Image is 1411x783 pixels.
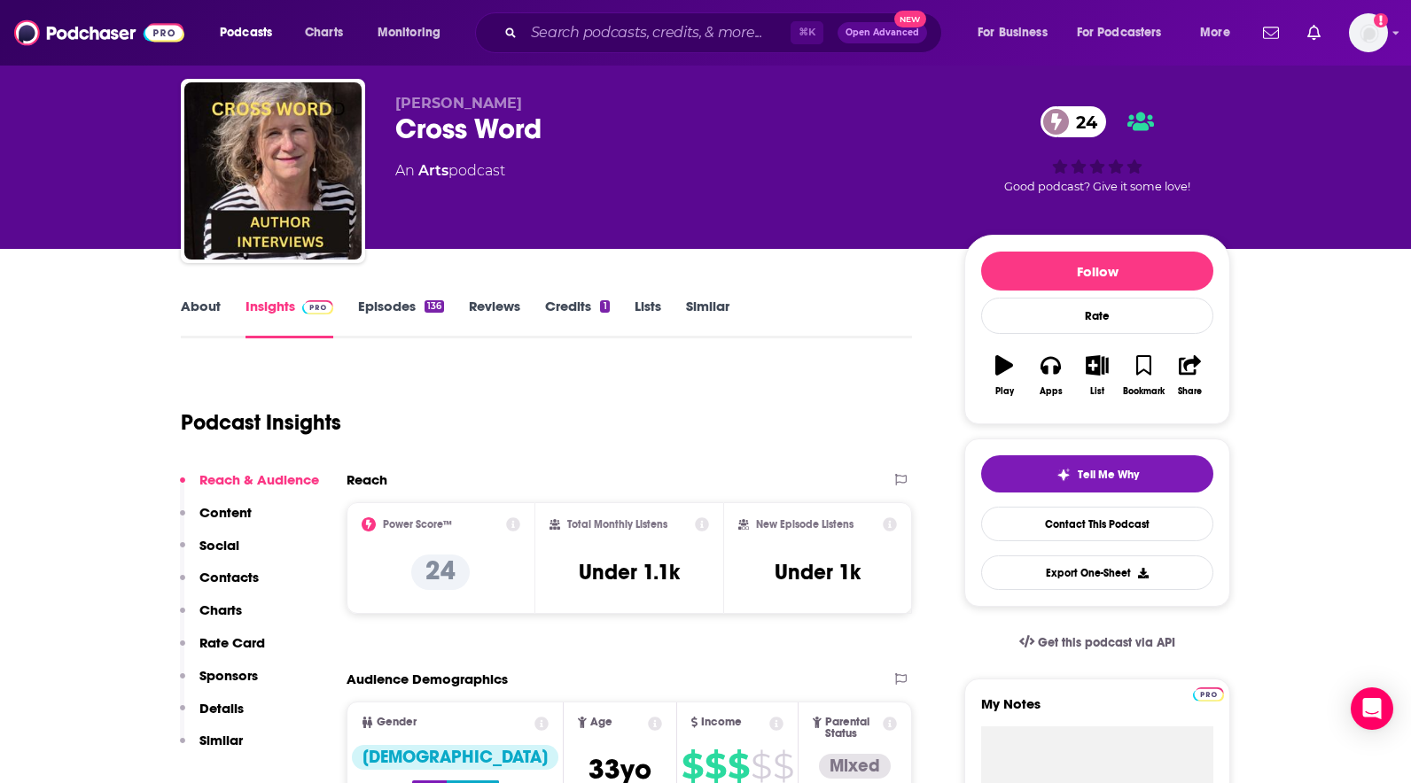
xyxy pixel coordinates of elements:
span: $ [773,752,793,780]
a: About [181,298,221,338]
div: Bookmark [1123,386,1165,397]
button: Social [180,537,239,570]
div: List [1090,386,1104,397]
button: Similar [180,732,243,764]
span: Open Advanced [846,28,919,37]
p: Charts [199,601,242,618]
div: Mixed [819,754,891,779]
a: Get this podcast via API [1005,621,1189,664]
button: Apps [1027,344,1073,407]
button: Follow [981,252,1213,291]
button: Contacts [180,569,259,601]
p: Content [199,504,252,521]
p: Similar [199,732,243,748]
span: $ [728,752,749,780]
h2: New Episode Listens [756,518,854,531]
a: Contact This Podcast [981,507,1213,541]
span: Podcasts [220,20,272,45]
span: Income [701,717,742,728]
a: Similar [686,298,729,338]
p: Social [199,537,239,554]
svg: Add a profile image [1374,13,1388,27]
span: $ [682,752,703,780]
div: Open Intercom Messenger [1351,687,1393,730]
div: 1 [600,300,609,313]
input: Search podcasts, credits, & more... [524,19,791,47]
p: Reach & Audience [199,471,319,488]
button: open menu [1065,19,1188,47]
span: For Business [978,20,1048,45]
h2: Power Score™ [383,518,452,531]
span: [PERSON_NAME] [395,95,522,112]
button: Sponsors [180,667,258,700]
button: Charts [180,601,242,634]
img: tell me why sparkle [1056,468,1071,482]
span: New [894,11,926,27]
div: An podcast [395,160,505,182]
p: Contacts [199,569,259,585]
img: Podchaser - Follow, Share and Rate Podcasts [14,16,184,50]
div: 136 [425,300,444,313]
button: Reach & Audience [180,471,319,504]
img: Podchaser Pro [1193,687,1224,702]
span: $ [705,752,726,780]
h2: Total Monthly Listens [567,518,667,531]
div: Search podcasts, credits, & more... [492,12,959,53]
button: tell me why sparkleTell Me Why [981,455,1213,492]
div: Apps [1040,386,1063,397]
a: Lists [635,298,661,338]
span: Charts [305,20,343,45]
span: Good podcast? Give it some love! [1004,180,1190,193]
p: Details [199,700,244,717]
button: Content [180,504,252,537]
img: User Profile [1349,13,1388,52]
a: Show notifications dropdown [1300,18,1328,48]
p: Sponsors [199,667,258,684]
a: Arts [418,162,448,179]
span: Gender [377,717,417,728]
h2: Audience Demographics [347,671,508,687]
a: Charts [293,19,354,47]
span: $ [751,752,771,780]
button: open menu [1188,19,1252,47]
button: open menu [365,19,464,47]
div: Share [1178,386,1202,397]
div: Play [995,386,1014,397]
button: Bookmark [1120,344,1166,407]
a: Episodes136 [358,298,444,338]
img: Cross Word [184,82,362,260]
h2: Reach [347,471,387,488]
a: InsightsPodchaser Pro [246,298,333,338]
span: Age [590,717,612,728]
div: 24Good podcast? Give it some love! [964,95,1230,205]
h3: Under 1k [775,559,861,585]
span: Logged in as AtriaBooks [1349,13,1388,52]
div: [DEMOGRAPHIC_DATA] [352,745,558,770]
a: 24 [1041,106,1106,137]
p: 24 [411,554,470,590]
p: Rate Card [199,634,265,651]
span: Get this podcast via API [1038,635,1175,650]
button: open menu [207,19,295,47]
button: List [1074,344,1120,407]
span: For Podcasters [1077,20,1162,45]
div: Rate [981,298,1213,334]
a: Credits1 [545,298,609,338]
button: Play [981,344,1027,407]
button: Details [180,700,244,733]
label: My Notes [981,695,1213,726]
span: Monitoring [378,20,440,45]
span: ⌘ K [791,21,823,44]
button: Rate Card [180,634,265,667]
h1: Podcast Insights [181,409,341,436]
span: 24 [1058,106,1106,137]
button: Show profile menu [1349,13,1388,52]
span: Parental Status [825,717,880,740]
button: Open AdvancedNew [838,22,927,43]
button: Share [1167,344,1213,407]
button: open menu [965,19,1070,47]
a: Reviews [469,298,520,338]
span: Tell Me Why [1078,468,1139,482]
